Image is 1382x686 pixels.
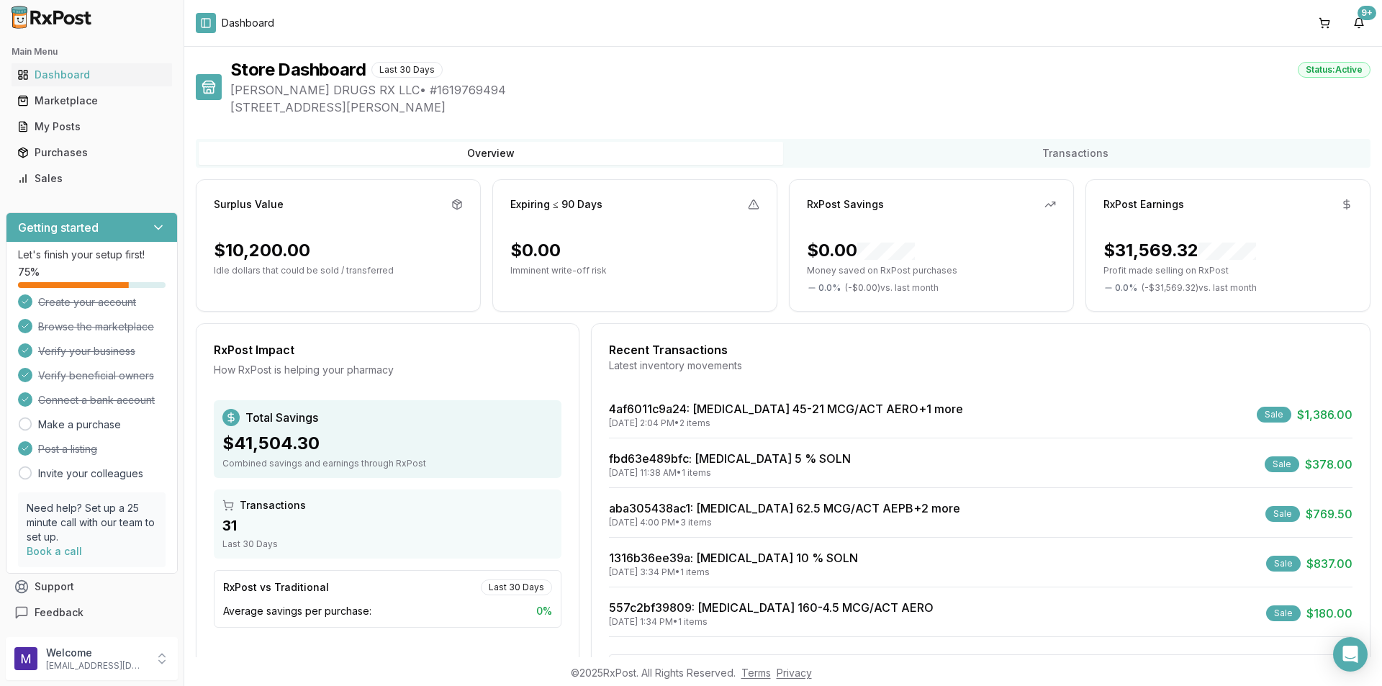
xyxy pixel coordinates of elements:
span: Feedback [35,605,83,620]
div: Sale [1266,605,1301,621]
div: [DATE] 11:38 AM • 1 items [609,467,851,479]
span: Dashboard [222,16,274,30]
p: [EMAIL_ADDRESS][DOMAIN_NAME] [46,660,146,672]
img: User avatar [14,647,37,670]
a: Invite your colleagues [38,466,143,481]
span: ( - $31,569.32 ) vs. last month [1142,282,1257,294]
button: My Posts [6,115,178,138]
button: Transactions [783,142,1368,165]
span: Create your account [38,295,136,310]
a: aba305438ac1: [MEDICAL_DATA] 62.5 MCG/ACT AEPB+2 more [609,501,960,515]
span: Connect a bank account [38,393,155,407]
a: 1316b36ee39a: [MEDICAL_DATA] 10 % SOLN [609,551,858,565]
p: Imminent write-off risk [510,265,759,276]
span: $180.00 [1306,605,1352,622]
h2: Main Menu [12,46,172,58]
div: Sale [1265,506,1300,522]
a: Sales [12,166,172,191]
span: Browse the marketplace [38,320,154,334]
p: Profit made selling on RxPost [1103,265,1352,276]
div: $0.00 [807,239,915,262]
span: Post a listing [38,442,97,456]
span: [PERSON_NAME] DRUGS RX LLC • # 1619769494 [230,81,1370,99]
div: Sale [1265,456,1299,472]
button: Feedback [6,600,178,626]
div: Combined savings and earnings through RxPost [222,458,553,469]
div: $31,569.32 [1103,239,1256,262]
div: [DATE] 2:04 PM • 2 items [609,418,963,429]
div: Sale [1266,556,1301,572]
div: [DATE] 4:00 PM • 3 items [609,517,960,528]
span: Verify your business [38,344,135,358]
div: Sale [1257,407,1291,423]
div: Purchases [17,145,166,160]
a: Privacy [777,667,812,679]
p: Idle dollars that could be sold / transferred [214,265,463,276]
div: $10,200.00 [214,239,310,262]
a: Terms [741,667,771,679]
div: RxPost Impact [214,341,561,358]
button: Overview [199,142,783,165]
div: $0.00 [510,239,561,262]
div: Open Intercom Messenger [1333,637,1368,672]
span: 0.0 % [1115,282,1137,294]
p: Welcome [46,646,146,660]
span: 0.0 % [818,282,841,294]
div: Recent Transactions [609,341,1352,358]
button: Marketplace [6,89,178,112]
button: 9+ [1347,12,1370,35]
span: $1,386.00 [1297,406,1352,423]
span: Transactions [240,498,306,513]
div: 9+ [1358,6,1376,20]
p: Money saved on RxPost purchases [807,265,1056,276]
h3: Getting started [18,219,99,236]
button: Sales [6,167,178,190]
img: RxPost Logo [6,6,98,29]
a: fbd63e489bfc: [MEDICAL_DATA] 5 % SOLN [609,451,851,466]
a: Purchases [12,140,172,166]
span: [STREET_ADDRESS][PERSON_NAME] [230,99,1370,116]
p: Need help? Set up a 25 minute call with our team to set up. [27,501,157,544]
button: Support [6,574,178,600]
a: Marketplace [12,88,172,114]
div: Latest inventory movements [609,358,1352,373]
div: Expiring ≤ 90 Days [510,197,602,212]
button: View All Transactions [609,654,1352,677]
div: Surplus Value [214,197,284,212]
nav: breadcrumb [222,16,274,30]
span: 0 % [536,604,552,618]
div: RxPost Earnings [1103,197,1184,212]
button: Dashboard [6,63,178,86]
a: Book a call [27,545,82,557]
span: ( - $0.00 ) vs. last month [845,282,939,294]
button: Purchases [6,141,178,164]
span: Average savings per purchase: [223,604,371,618]
a: My Posts [12,114,172,140]
div: Marketplace [17,94,166,108]
span: $769.50 [1306,505,1352,523]
div: $41,504.30 [222,432,553,455]
a: 4af6011c9a24: [MEDICAL_DATA] 45-21 MCG/ACT AERO+1 more [609,402,963,416]
div: My Posts [17,119,166,134]
a: Make a purchase [38,418,121,432]
div: RxPost vs Traditional [223,580,329,595]
div: Last 30 Days [222,538,553,550]
span: $837.00 [1306,555,1352,572]
h1: Store Dashboard [230,58,366,81]
div: [DATE] 3:34 PM • 1 items [609,567,858,578]
span: Total Savings [245,409,318,426]
div: [DATE] 1:34 PM • 1 items [609,616,934,628]
div: Sales [17,171,166,186]
a: 557c2bf39809: [MEDICAL_DATA] 160-4.5 MCG/ACT AERO [609,600,934,615]
div: Last 30 Days [371,62,443,78]
span: $378.00 [1305,456,1352,473]
div: How RxPost is helping your pharmacy [214,363,561,377]
a: Dashboard [12,62,172,88]
p: Let's finish your setup first! [18,248,166,262]
div: Dashboard [17,68,166,82]
span: Verify beneficial owners [38,369,154,383]
div: 31 [222,515,553,536]
div: Last 30 Days [481,579,552,595]
div: RxPost Savings [807,197,884,212]
div: Status: Active [1298,62,1370,78]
